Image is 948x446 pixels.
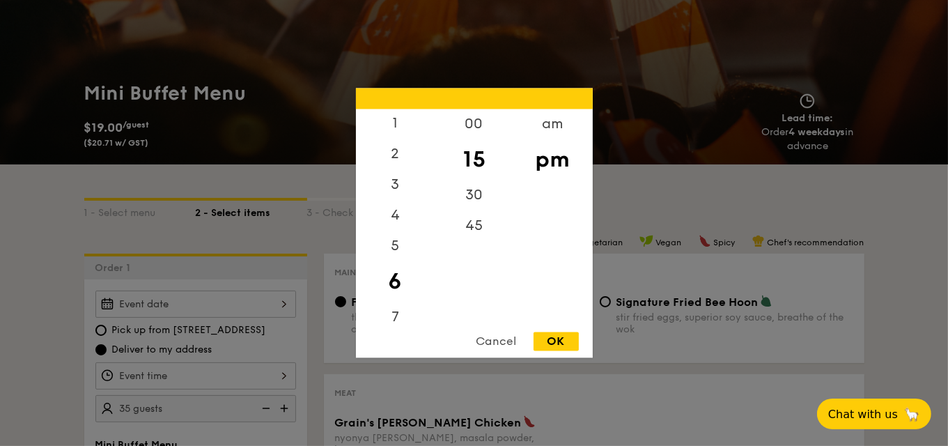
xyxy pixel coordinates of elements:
div: 00 [435,109,513,140]
div: OK [534,332,579,351]
div: am [513,109,592,140]
button: Chat with us🦙 [817,399,931,429]
div: pm [513,140,592,180]
div: 45 [435,211,513,242]
div: 3 [356,170,435,201]
div: 6 [356,262,435,302]
div: 15 [435,140,513,180]
div: 2 [356,139,435,170]
div: 4 [356,201,435,231]
div: 7 [356,302,435,333]
div: 1 [356,109,435,139]
span: Chat with us [828,408,898,421]
span: 🦙 [903,406,920,422]
div: 30 [435,180,513,211]
div: 5 [356,231,435,262]
div: Cancel [463,332,531,351]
